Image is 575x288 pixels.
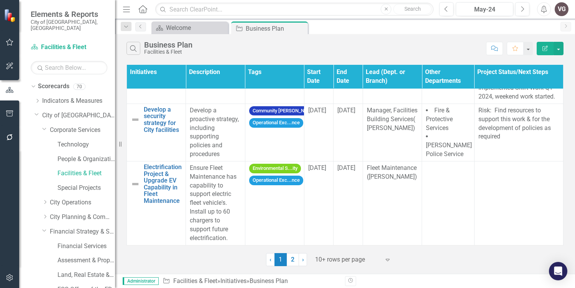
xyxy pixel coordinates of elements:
a: Indicators & Measures [42,97,115,105]
span: Community [PERSON_NAME]...ing [249,106,331,116]
p: Implemented Shift Work Q1 2024, weekend work started. [478,82,559,101]
small: City of [GEOGRAPHIC_DATA], [GEOGRAPHIC_DATA] [31,19,107,31]
a: Financial Services [58,242,115,251]
span: [DATE] [308,107,326,114]
td: Double-Click to Edit [333,161,363,245]
div: 70 [73,83,85,90]
span: 1 [274,253,287,266]
td: Double-Click to Edit [363,161,422,245]
p: Manager, Facilities Building Services [367,106,418,133]
span: Environmental S...ity [249,164,301,173]
a: Technology [58,140,115,149]
p: Ensure Fleet Maintenance has capability to support electric fleet vehicle's. Install up to 60 cha... [190,164,241,243]
span: Fire & Protective Services [426,107,453,132]
button: VG [555,2,568,16]
td: Double-Click to Edit [333,104,363,161]
a: Facilities & Fleet [58,169,115,178]
td: Double-Click to Edit [186,161,245,245]
a: Special Projects [58,184,115,193]
div: » » [163,277,339,286]
a: City Operations [50,198,115,207]
span: [PERSON_NAME] Police Service [426,142,472,158]
span: [DATE] [337,164,355,171]
a: Facilities & Fleet [31,43,107,52]
p: Develop a proactive strategy, including supporting policies and procedures [190,106,241,159]
span: Administrator [123,277,159,285]
img: ClearPoint Strategy [4,8,17,22]
td: Double-Click to Edit [422,161,475,245]
div: May-24 [458,5,511,14]
span: Elements & Reports [31,10,107,19]
img: Not Defined [131,179,140,189]
button: Search [393,4,432,15]
a: Develop a security strategy for City facilities [144,106,182,133]
span: ‹ [269,256,271,263]
img: Not Defined [131,115,140,124]
input: Search ClearPoint... [155,3,434,16]
a: Scorecards [38,82,69,91]
div: Business Plan [250,277,288,285]
td: Double-Click to Edit [474,104,563,161]
span: [DATE] [337,107,355,114]
div: Welcome [166,23,226,33]
td: Double-Click to Edit [474,161,563,245]
td: Double-Click to Edit Right Click for Context Menu [127,161,186,245]
a: Assessment & Property Revenue Services [58,256,115,265]
p: Risk: Find resources to support this work & for the development of policies as required [478,106,559,141]
a: City of [GEOGRAPHIC_DATA] [42,111,115,120]
a: Initiatives [220,277,246,285]
div: Facilities & Fleet [144,49,192,55]
td: Double-Click to Edit [186,104,245,161]
span: › [302,256,304,263]
a: Financial Strategy & Sustainability [50,227,115,236]
td: Double-Click to Edit Right Click for Context Menu [127,104,186,161]
a: Electrification Project & Upgrade EV Capability in Fleet Maintenance [144,164,182,204]
td: Double-Click to Edit [245,104,304,161]
span: Operational Exc...nce [249,176,303,185]
a: Land, Real Estate & Economic Development [58,271,115,280]
a: Facilities & Fleet [173,277,217,285]
td: Double-Click to Edit [245,161,304,245]
a: Welcome [153,23,226,33]
a: City Planning & Community Services [50,213,115,222]
td: Double-Click to Edit [304,161,333,245]
td: Double-Click to Edit [304,104,333,161]
input: Search Below... [31,61,107,74]
span: [DATE] [308,164,326,171]
span: Search [404,6,421,12]
div: Business Plan [246,24,306,33]
div: Business Plan [144,41,192,49]
button: May-24 [456,2,513,16]
td: Double-Click to Edit [363,104,422,161]
span: ( [413,115,415,123]
a: People & Organizational Culture [58,155,115,164]
a: Corporate Services [50,126,115,135]
td: Double-Click to Edit [422,104,475,161]
span: [PERSON_NAME]) [367,124,415,132]
div: Open Intercom Messenger [549,262,567,280]
a: 2 [287,253,299,266]
p: Fleet Maintenance ([PERSON_NAME]) [367,164,418,181]
span: Operational Exc...nce [249,118,303,128]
